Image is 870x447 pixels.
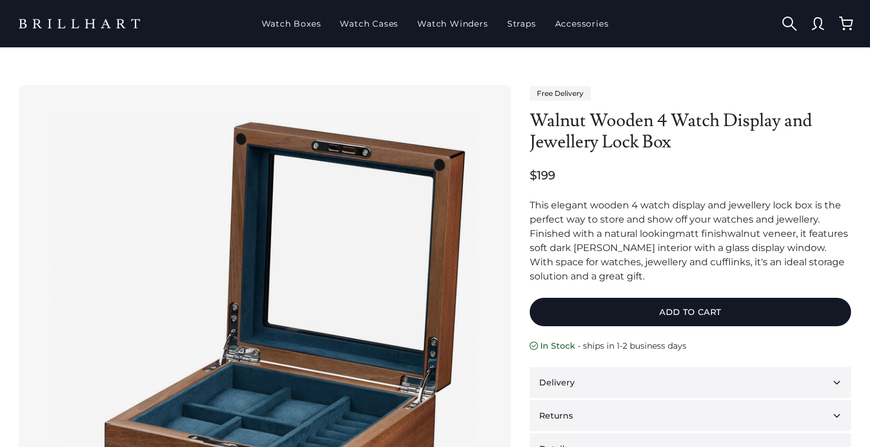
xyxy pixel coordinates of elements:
a: Watch Boxes [257,8,326,39]
a: Accessories [550,8,614,39]
a: Straps [502,8,541,39]
span: - ships in 1-2 business days [578,340,687,352]
a: Watch Cases [335,8,403,39]
nav: Main [257,8,614,39]
button: Delivery [530,367,851,398]
button: Returns [530,400,851,431]
button: Add to cart [530,298,851,326]
h1: Walnut Wooden 4 Watch Display and Jewellery Lock Box [530,110,851,153]
a: Watch Winders [413,8,492,39]
div: This elegant wooden 4 watch display and jewellery lock box is the perfect way to store and show o... [530,198,851,284]
span: matt finish [675,228,727,239]
span: In Stock [540,340,575,352]
div: Free Delivery [530,86,591,101]
span: $199 [530,167,555,184]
